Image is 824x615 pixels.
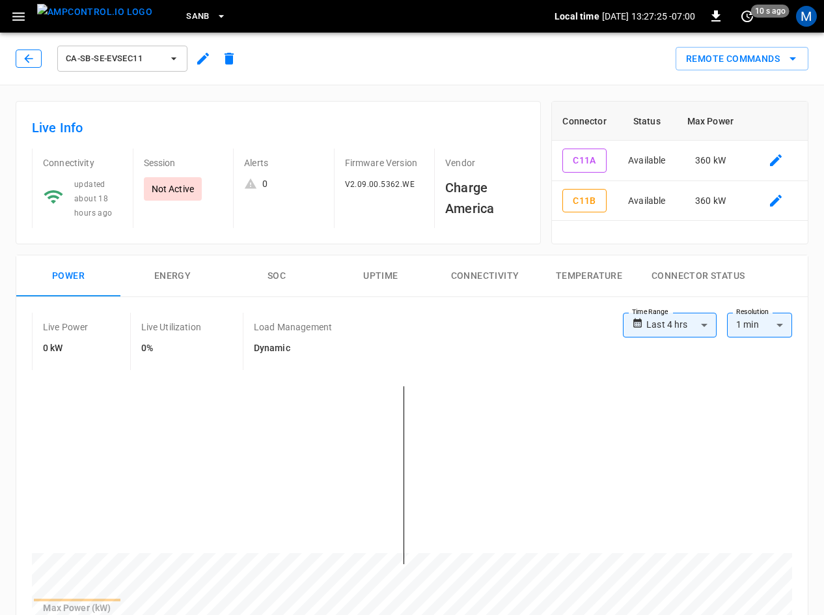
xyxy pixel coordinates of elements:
[555,10,599,23] p: Local time
[796,6,817,27] div: profile-icon
[676,47,808,71] div: remote commands options
[736,307,769,317] label: Resolution
[152,182,195,195] p: Not Active
[562,189,607,213] button: C11B
[244,156,323,169] p: Alerts
[37,4,152,20] img: ampcontrol.io logo
[32,117,525,138] h6: Live Info
[181,4,232,29] button: SanB
[74,180,113,218] span: updated about 18 hours ago
[445,156,525,169] p: Vendor
[254,341,332,356] h6: Dynamic
[141,321,201,334] p: Live Utilization
[43,341,89,356] h6: 0 kW
[618,181,677,222] td: Available
[618,102,677,141] th: Status
[641,255,755,297] button: Connector Status
[552,102,808,221] table: connector table
[66,51,162,66] span: ca-sb-se-evseC11
[141,341,201,356] h6: 0%
[225,255,329,297] button: SOC
[727,313,792,337] div: 1 min
[676,47,808,71] button: Remote Commands
[329,255,433,297] button: Uptime
[632,307,668,317] label: Time Range
[433,255,537,297] button: Connectivity
[186,9,210,24] span: SanB
[43,156,122,169] p: Connectivity
[120,255,225,297] button: Energy
[43,321,89,334] p: Live Power
[262,177,268,190] div: 0
[16,255,120,297] button: Power
[676,141,745,181] td: 360 kW
[552,102,618,141] th: Connector
[737,6,758,27] button: set refresh interval
[445,177,525,219] h6: Charge America
[618,141,677,181] td: Available
[562,149,607,173] button: C11A
[602,10,695,23] p: [DATE] 13:27:25 -07:00
[345,156,424,169] p: Firmware Version
[345,180,415,189] span: V2.09.00.5362.WE
[676,102,745,141] th: Max Power
[254,321,332,334] p: Load Management
[751,5,790,18] span: 10 s ago
[144,156,223,169] p: Session
[676,181,745,222] td: 360 kW
[537,255,641,297] button: Temperature
[646,313,717,337] div: Last 4 hrs
[57,46,187,72] button: ca-sb-se-evseC11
